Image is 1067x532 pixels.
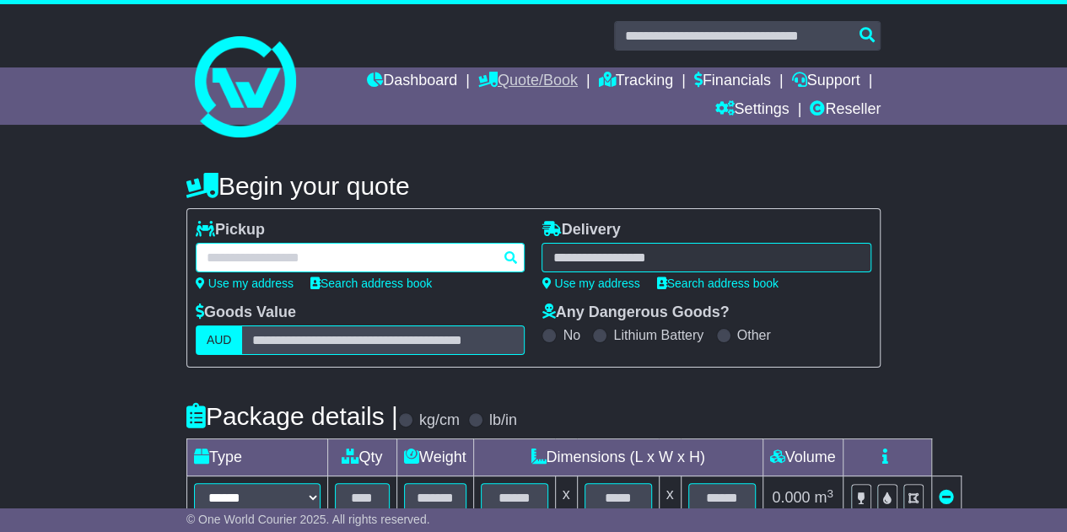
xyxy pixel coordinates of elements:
[555,476,577,520] td: x
[196,325,243,355] label: AUD
[791,67,860,96] a: Support
[737,327,771,343] label: Other
[473,439,763,476] td: Dimensions (L x W x H)
[613,327,703,343] label: Lithium Battery
[196,243,525,272] typeahead: Please provide city
[186,513,430,526] span: © One World Courier 2025. All rights reserved.
[763,439,843,476] td: Volume
[396,439,473,476] td: Weight
[657,277,779,290] a: Search address book
[542,304,729,322] label: Any Dangerous Goods?
[563,327,579,343] label: No
[939,489,954,506] a: Remove this item
[542,221,620,239] label: Delivery
[419,411,460,430] label: kg/cm
[196,277,294,290] a: Use my address
[186,402,398,430] h4: Package details |
[327,439,396,476] td: Qty
[478,67,578,96] a: Quote/Book
[659,476,681,520] td: x
[810,96,881,125] a: Reseller
[599,67,673,96] a: Tracking
[367,67,457,96] a: Dashboard
[694,67,771,96] a: Financials
[196,221,265,239] label: Pickup
[489,411,517,430] label: lb/in
[542,277,639,290] a: Use my address
[186,172,881,200] h4: Begin your quote
[814,489,833,506] span: m
[714,96,789,125] a: Settings
[772,489,810,506] span: 0.000
[196,304,296,322] label: Goods Value
[310,277,432,290] a: Search address book
[827,487,833,500] sup: 3
[186,439,327,476] td: Type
